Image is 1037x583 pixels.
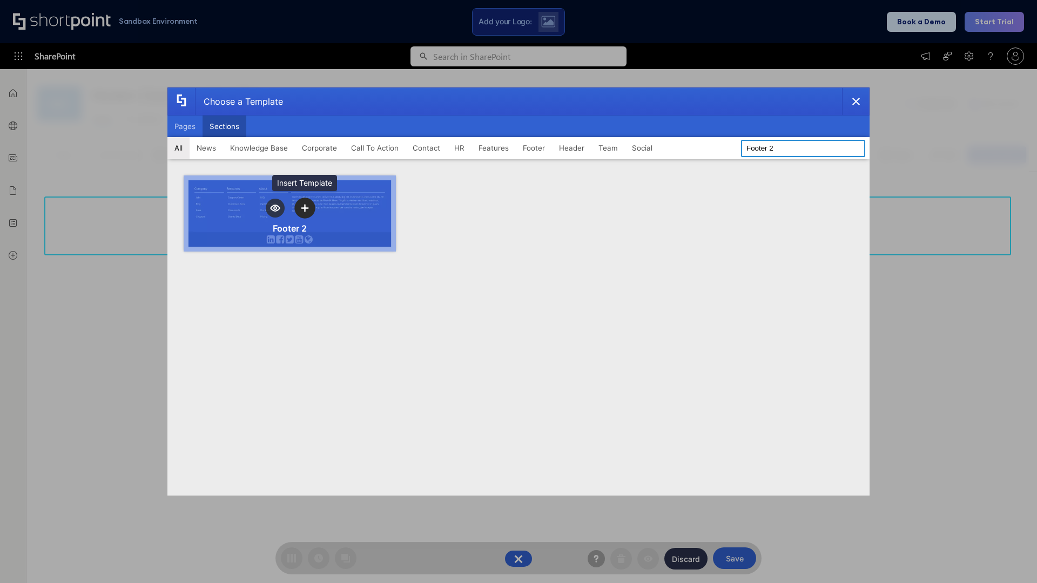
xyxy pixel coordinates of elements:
button: Team [591,137,625,159]
div: Choose a Template [195,88,283,115]
button: Social [625,137,659,159]
button: Corporate [295,137,344,159]
div: template selector [167,87,870,496]
button: Features [472,137,516,159]
div: Footer 2 [273,223,307,234]
button: Footer [516,137,552,159]
button: Header [552,137,591,159]
button: HR [447,137,472,159]
button: Contact [406,137,447,159]
iframe: Chat Widget [983,531,1037,583]
button: Sections [203,116,246,137]
button: Knowledge Base [223,137,295,159]
button: All [167,137,190,159]
button: Call To Action [344,137,406,159]
input: Search [741,140,865,157]
button: Pages [167,116,203,137]
button: News [190,137,223,159]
